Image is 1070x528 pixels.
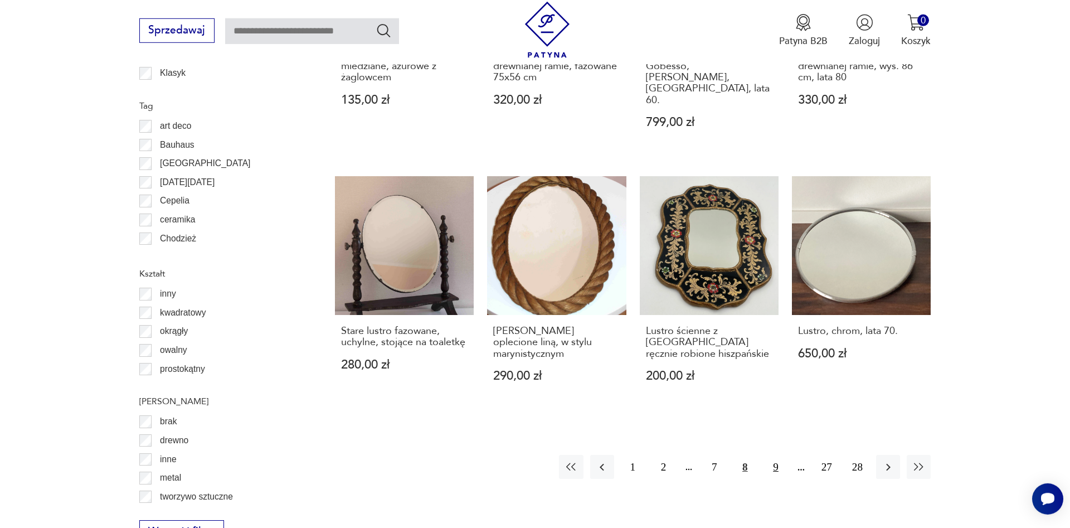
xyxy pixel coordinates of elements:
[779,14,828,47] button: Patyna B2B
[139,99,303,113] p: Tag
[1032,483,1063,515] iframe: Smartsupp widget button
[646,117,773,128] p: 799,00 zł
[160,490,233,504] p: tworzywo sztuczne
[139,27,215,36] a: Sprzedawaj
[160,156,250,171] p: [GEOGRAPHIC_DATA]
[856,14,873,31] img: Ikonka użytkownika
[160,306,206,320] p: kwadratowy
[341,359,468,371] p: 280,00 zł
[160,324,188,338] p: okrągły
[160,66,186,80] p: Klasyk
[341,49,468,83] h3: Modernistyczne lusterko miedziane, ażurowe z żaglowcem
[160,193,189,208] p: Cepelia
[335,176,474,409] a: Stare lustro fazowane, uchylne, stojące na toaletkęStare lustro fazowane, uchylne, stojące na toa...
[487,176,626,409] a: Lustro oplecione liną, w stylu marynistycznym[PERSON_NAME] oplecione liną, w stylu marynistycznym...
[493,94,620,106] p: 320,00 zł
[849,14,880,47] button: Zaloguj
[798,326,925,337] h3: Lustro, chrom, lata 70.
[779,35,828,47] p: Patyna B2B
[493,326,620,360] h3: [PERSON_NAME] oplecione liną, w stylu marynistycznym
[139,394,303,409] p: [PERSON_NAME]
[845,455,869,479] button: 28
[646,326,773,360] h3: Lustro ścienne z [GEOGRAPHIC_DATA] ręcznie robione hiszpańskie
[493,370,620,382] p: 290,00 zł
[160,343,187,357] p: owalny
[160,138,194,152] p: Bauhaus
[160,452,176,467] p: inne
[160,212,195,227] p: ceramika
[779,14,828,47] a: Ikona medaluPatyna B2B
[160,119,191,133] p: art deco
[493,49,620,83] h3: Lustro wiszące w ciemnej drewnianej ramie, fazowane 75x56 cm
[733,455,757,479] button: 8
[907,14,925,31] img: Ikona koszyka
[160,414,177,429] p: brak
[798,94,925,106] p: 330,00 zł
[646,370,773,382] p: 200,00 zł
[763,455,787,479] button: 9
[901,14,931,47] button: 0Koszyk
[901,35,931,47] p: Koszyk
[139,18,215,43] button: Sprzedawaj
[702,455,726,479] button: 7
[640,176,779,409] a: Lustro ścienne z Peru ręcznie robione hiszpańskieLustro ścienne z [GEOGRAPHIC_DATA] ręcznie robio...
[341,326,468,348] h3: Stare lustro fazowane, uchylne, stojące na toaletkę
[815,455,839,479] button: 27
[651,455,675,479] button: 2
[160,362,205,376] p: prostokątny
[160,175,215,190] p: [DATE][DATE]
[160,433,188,448] p: drewno
[160,231,196,246] p: Chodzież
[519,2,576,58] img: Patyna - sklep z meblami i dekoracjami vintage
[646,49,773,106] h3: Lusterko, Creaciones Gobesso, [PERSON_NAME], [GEOGRAPHIC_DATA], lata 60.
[849,35,880,47] p: Zaloguj
[798,348,925,360] p: 650,00 zł
[160,287,176,301] p: inny
[917,14,929,26] div: 0
[792,176,931,409] a: Lustro, chrom, lata 70.Lustro, chrom, lata 70.650,00 zł
[341,94,468,106] p: 135,00 zł
[139,267,303,281] p: Kształt
[160,471,181,485] p: metal
[376,22,392,38] button: Szukaj
[795,14,812,31] img: Ikona medalu
[621,455,645,479] button: 1
[798,49,925,83] h3: [PERSON_NAME] w drewnianej ramie, wys. 86 cm, lata 80
[160,250,193,264] p: Ćmielów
